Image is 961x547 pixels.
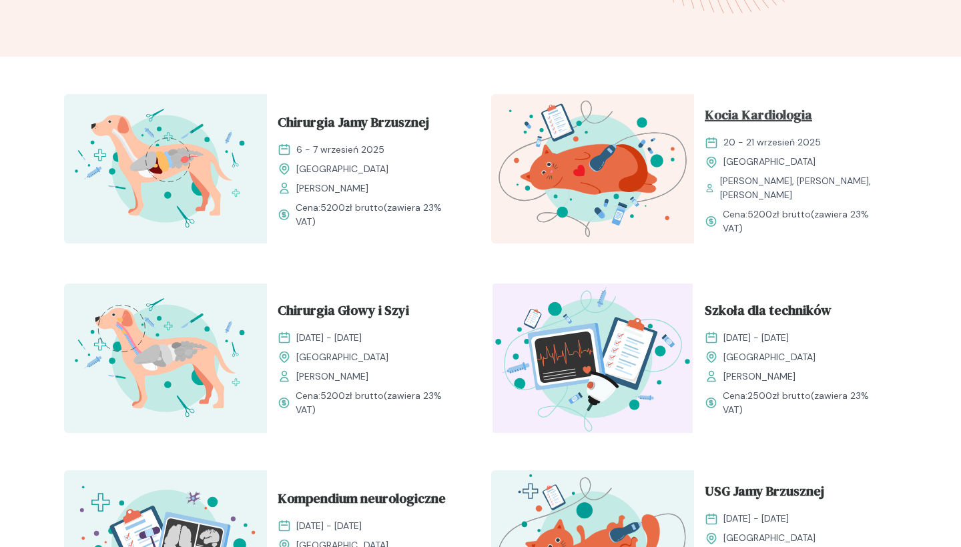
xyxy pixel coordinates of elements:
a: USG Jamy Brzusznej [705,481,886,506]
span: USG Jamy Brzusznej [705,481,824,506]
span: [DATE] - [DATE] [296,331,362,345]
span: Cena: (zawiera 23% VAT) [296,201,459,229]
img: aHfRokMqNJQqH-fc_ChiruJB_T.svg [64,94,267,243]
img: aHfXlEMqNJQqH-jZ_KociaKardio_T.svg [491,94,694,243]
span: 6 - 7 wrzesień 2025 [296,143,384,157]
img: Z2B_FZbqstJ98k08_Technicy_T.svg [491,284,694,433]
span: [PERSON_NAME] [723,370,795,384]
span: Kocia Kardiologia [705,105,812,130]
span: [DATE] - [DATE] [723,331,789,345]
span: Szkoła dla techników [705,300,832,326]
a: Chirurgia Głowy i Szyi [278,300,459,326]
span: [GEOGRAPHIC_DATA] [723,155,816,169]
a: Szkoła dla techników [705,300,886,326]
span: [GEOGRAPHIC_DATA] [723,350,816,364]
span: 5200 zł brutto [320,201,384,213]
a: Kompendium neurologiczne [278,488,459,514]
span: [GEOGRAPHIC_DATA] [723,531,816,545]
span: [DATE] - [DATE] [723,512,789,526]
span: [PERSON_NAME] [296,370,368,384]
span: [PERSON_NAME], [PERSON_NAME], [PERSON_NAME] [720,174,886,202]
span: Cena: (zawiera 23% VAT) [723,207,886,235]
span: 5200 zł brutto [747,208,811,220]
span: Cena: (zawiera 23% VAT) [296,389,459,417]
a: Chirurgia Jamy Brzusznej [278,112,459,137]
span: [GEOGRAPHIC_DATA] [296,350,388,364]
span: Cena: (zawiera 23% VAT) [723,389,886,417]
a: Kocia Kardiologia [705,105,886,130]
span: [GEOGRAPHIC_DATA] [296,162,388,176]
span: 20 - 21 wrzesień 2025 [723,135,821,149]
span: Kompendium neurologiczne [278,488,446,514]
span: [PERSON_NAME] [296,181,368,195]
img: ZqFXfB5LeNNTxeHy_ChiruGS_T.svg [64,284,267,433]
span: Chirurgia Głowy i Szyi [278,300,409,326]
span: 2500 zł brutto [747,390,811,402]
span: Chirurgia Jamy Brzusznej [278,112,429,137]
span: [DATE] - [DATE] [296,519,362,533]
span: 5200 zł brutto [320,390,384,402]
